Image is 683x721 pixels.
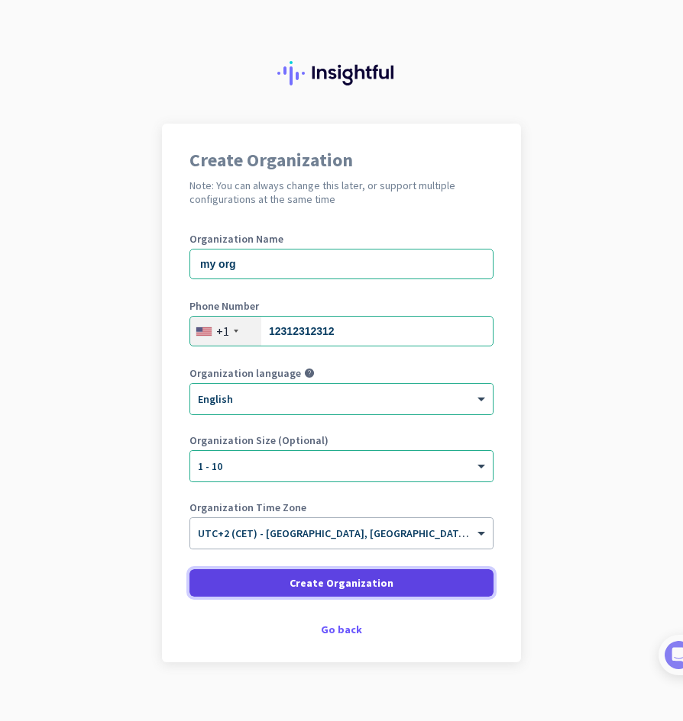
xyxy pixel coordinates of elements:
[189,624,494,635] div: Go back
[189,249,494,279] input: What is the name of your organization?
[290,575,393,591] span: Create Organization
[189,569,494,597] button: Create Organization
[189,502,494,513] label: Organization Time Zone
[189,316,494,346] input: 201-555-0123
[304,368,315,378] i: help
[189,368,301,378] label: Organization language
[189,151,494,169] h1: Create Organization
[189,233,494,244] label: Organization Name
[189,179,494,206] h2: Note: You can always change this later, or support multiple configurations at the same time
[277,61,406,85] img: Insightful
[189,435,494,446] label: Organization Size (Optional)
[216,323,229,339] div: +1
[189,301,494,311] label: Phone Number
